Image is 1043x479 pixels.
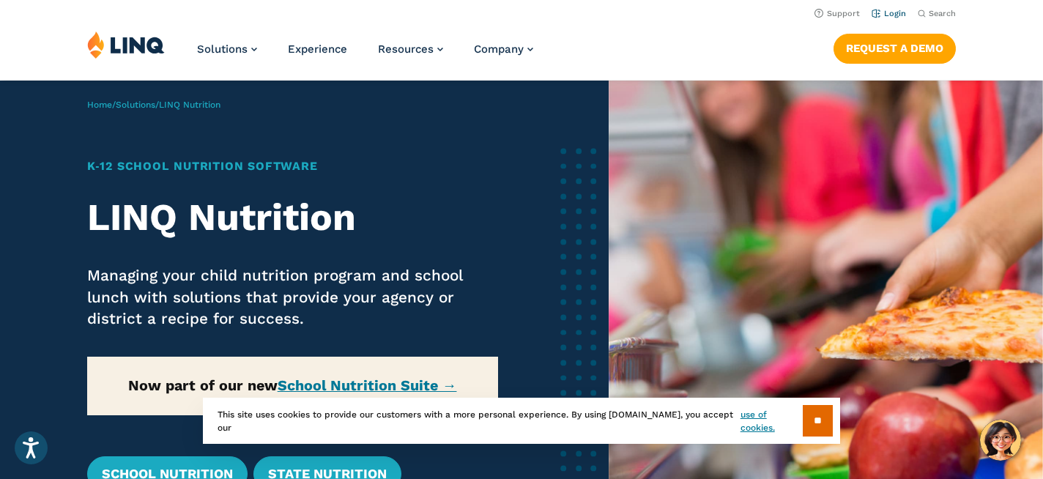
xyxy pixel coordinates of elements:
[872,9,906,18] a: Login
[834,31,956,63] nav: Button Navigation
[834,34,956,63] a: Request a Demo
[87,157,498,175] h1: K‑12 School Nutrition Software
[116,100,155,110] a: Solutions
[741,408,803,434] a: use of cookies.
[87,100,220,110] span: / /
[203,398,840,444] div: This site uses cookies to provide our customers with a more personal experience. By using [DOMAIN...
[474,42,524,56] span: Company
[197,31,533,79] nav: Primary Navigation
[918,8,956,19] button: Open Search Bar
[378,42,434,56] span: Resources
[87,265,498,330] p: Managing your child nutrition program and school lunch with solutions that provide your agency or...
[87,31,165,59] img: LINQ | K‑12 Software
[197,42,248,56] span: Solutions
[197,42,257,56] a: Solutions
[929,9,956,18] span: Search
[87,195,356,239] strong: LINQ Nutrition
[474,42,533,56] a: Company
[814,9,860,18] a: Support
[128,377,457,394] strong: Now part of our new
[288,42,347,56] a: Experience
[278,377,457,394] a: School Nutrition Suite →
[980,420,1021,461] button: Hello, have a question? Let’s chat.
[159,100,220,110] span: LINQ Nutrition
[378,42,443,56] a: Resources
[87,100,112,110] a: Home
